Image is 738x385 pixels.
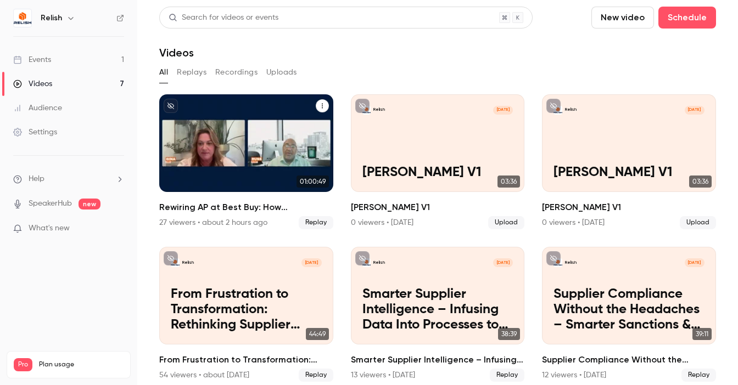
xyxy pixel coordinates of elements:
[658,7,716,29] button: Schedule
[565,107,577,113] p: Relish
[497,175,520,188] span: 03:36
[159,94,333,229] li: Rewiring AP at Best Buy: How Automation Supercharged Invoice Processing & AP Efficiency
[41,13,62,24] h6: Relish
[351,94,525,229] li: Russel V1
[29,198,72,210] a: SpeakerHub
[13,103,62,114] div: Audience
[493,106,513,115] span: [DATE]
[493,258,513,267] span: [DATE]
[177,64,206,81] button: Replays
[29,173,44,185] span: Help
[685,258,705,267] span: [DATE]
[159,247,333,382] li: From Frustration to Transformation: Rethinking Supplier Validation at Grand Valley State University
[680,216,716,229] span: Upload
[39,360,124,369] span: Plan usage
[306,328,329,340] span: 44:49
[297,175,329,188] span: 01:00:49
[13,54,51,65] div: Events
[266,64,297,81] button: Uploads
[542,94,716,229] a: Russel V1Relish[DATE][PERSON_NAME] V103:36[PERSON_NAME] V10 viewers • [DATE]Upload
[351,201,525,214] h2: [PERSON_NAME] V1
[159,201,333,214] h2: Rewiring AP at Best Buy: How Automation Supercharged Invoice Processing & AP Efficiency
[164,99,178,113] button: unpublished
[14,358,32,371] span: Pro
[355,99,370,113] button: unpublished
[159,46,194,59] h1: Videos
[542,247,716,382] a: Supplier Compliance Without the Headaches – Smarter Sanctions & Watchlist MonitoringRelish[DATE]S...
[681,369,716,382] span: Replay
[79,199,100,210] span: new
[685,106,705,115] span: [DATE]
[215,64,258,81] button: Recordings
[169,12,278,24] div: Search for videos or events
[553,287,705,333] p: Supplier Compliance Without the Headaches – Smarter Sanctions & Watchlist Monitoring
[111,224,124,234] iframe: Noticeable Trigger
[373,107,385,113] p: Relish
[13,78,52,89] div: Videos
[159,7,716,378] section: Videos
[542,94,716,229] li: Russel V1
[355,251,370,265] button: unpublished
[546,99,561,113] button: unpublished
[542,370,606,381] div: 12 viewers • [DATE]
[299,369,333,382] span: Replay
[565,260,577,266] p: Relish
[13,173,124,185] li: help-dropdown-opener
[351,94,525,229] a: Russel V1Relish[DATE][PERSON_NAME] V103:36[PERSON_NAME] V10 viewers • [DATE]Upload
[542,217,605,228] div: 0 viewers • [DATE]
[182,260,194,266] p: Relish
[542,247,716,382] li: Supplier Compliance Without the Headaches – Smarter Sanctions & Watchlist Monitoring
[692,328,712,340] span: 39:11
[159,247,333,382] a: From Frustration to Transformation: Rethinking Supplier Validation at Grand Valley State Universi...
[362,165,513,180] p: [PERSON_NAME] V1
[351,217,413,228] div: 0 viewers • [DATE]
[14,9,31,27] img: Relish
[171,287,322,333] p: From Frustration to Transformation: Rethinking Supplier Validation at [GEOGRAPHIC_DATA]
[13,127,57,138] div: Settings
[542,201,716,214] h2: [PERSON_NAME] V1
[159,94,333,229] a: 01:00:49Rewiring AP at Best Buy: How Automation Supercharged Invoice Processing & AP Efficiency27...
[301,258,321,267] span: [DATE]
[351,353,525,366] h2: Smarter Supplier Intelligence – Infusing Data Into Processes to Reduce Risk & Improve Decisions
[553,165,705,180] p: [PERSON_NAME] V1
[542,353,716,366] h2: Supplier Compliance Without the Headaches – Smarter Sanctions & Watchlist Monitoring
[591,7,654,29] button: New video
[159,64,168,81] button: All
[299,216,333,229] span: Replay
[351,247,525,382] li: Smarter Supplier Intelligence – Infusing Data Into Processes to Reduce Risk & Improve Decisions
[362,287,513,333] p: Smarter Supplier Intelligence – Infusing Data Into Processes to Reduce Risk & Improve Decisions
[373,260,385,266] p: Relish
[159,217,267,228] div: 27 viewers • about 2 hours ago
[490,369,524,382] span: Replay
[546,251,561,265] button: unpublished
[159,370,249,381] div: 54 viewers • about [DATE]
[689,175,712,188] span: 03:36
[164,251,178,265] button: unpublished
[488,216,524,229] span: Upload
[29,223,70,234] span: What's new
[498,328,520,340] span: 38:39
[351,247,525,382] a: Smarter Supplier Intelligence – Infusing Data Into Processes to Reduce Risk & Improve DecisionsRe...
[351,370,415,381] div: 13 viewers • [DATE]
[159,353,333,366] h2: From Frustration to Transformation: Rethinking Supplier Validation at [GEOGRAPHIC_DATA]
